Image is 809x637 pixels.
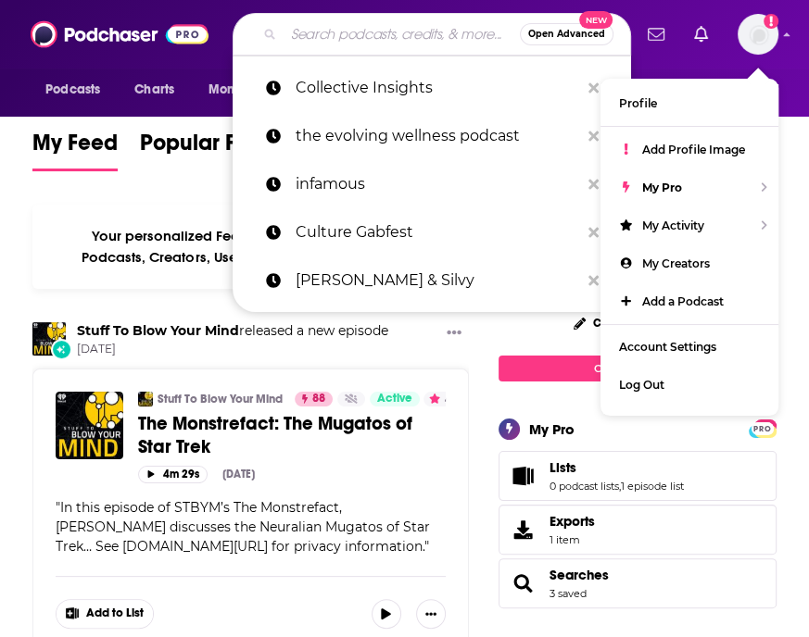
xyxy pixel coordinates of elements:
[32,129,118,171] a: My Feed
[56,499,430,555] span: " "
[423,392,466,406] button: 4.5
[233,13,631,56] div: Search podcasts, credits, & more...
[642,181,682,194] span: My Pro
[642,294,724,308] span: Add a Podcast
[600,131,778,169] a: Add Profile Image
[619,378,664,392] span: Log Out
[550,587,587,600] a: 3 saved
[296,112,579,160] p: the evolving wellness podcast
[296,208,579,256] p: Culture Gabfest
[738,14,778,55] button: Show profile menu
[619,96,657,110] span: Profile
[208,77,273,103] span: Monitoring
[233,208,631,256] a: Culture Gabfest
[51,339,71,359] div: New Episode
[233,64,631,112] a: Collective Insights
[56,392,123,459] img: The Monstrefact: The Mugatos of Star Trek
[621,480,684,493] a: 1 episode list
[550,533,595,546] span: 1 item
[505,517,542,543] span: Exports
[32,205,469,289] div: Your personalized Feed is curated based on the Podcasts, Creators, Users, and Lists that you Follow.
[134,77,174,103] span: Charts
[195,72,297,107] button: open menu
[505,463,542,489] a: Lists
[32,129,118,168] span: My Feed
[233,256,631,305] a: [PERSON_NAME] & Silvy
[499,505,777,555] a: Exports
[377,390,412,408] span: Active
[529,420,575,438] div: My Pro
[122,72,185,107] a: Charts
[31,17,209,52] img: Podchaser - Follow, Share and Rate Podcasts
[600,282,778,320] a: Add a Podcast
[312,390,325,408] span: 88
[550,513,595,530] span: Exports
[550,459,684,476] a: Lists
[550,567,609,583] a: Searches
[579,11,613,29] span: New
[722,77,753,103] span: More
[138,412,446,458] a: The Monstrefact: The Mugatos of Star Trek
[600,244,778,282] a: My Creators
[296,256,579,305] p: Waddle & Silvy
[600,79,778,416] ul: Show profile menu
[642,256,710,270] span: My Creators
[687,19,715,50] a: Show notifications dropdown
[642,219,704,232] span: My Activity
[505,570,542,596] a: Searches
[86,606,144,620] span: Add to List
[520,23,613,45] button: Open AdvancedNew
[640,19,672,50] a: Show notifications dropdown
[77,322,239,339] a: Stuff To Blow Your Mind
[296,64,579,112] p: Collective Insights
[370,392,420,406] a: Active
[550,480,619,493] a: 0 podcast lists
[32,72,124,107] button: open menu
[416,599,446,629] button: Show More Button
[738,14,778,55] span: Logged in as Ashley_Beenen
[57,600,153,628] button: Show More Button
[499,451,777,501] span: Lists
[600,84,778,122] a: Profile
[138,392,153,406] img: Stuff To Blow Your Mind
[600,328,778,366] a: Account Settings
[222,468,255,481] div: [DATE]
[32,322,66,356] img: Stuff To Blow Your Mind
[138,412,412,458] span: The Monstrefact: The Mugatos of Star Trek
[585,72,713,107] button: open menu
[296,160,579,208] p: infamous
[138,466,208,483] button: 4m 29s
[738,14,778,55] img: User Profile
[439,322,469,345] button: Show More Button
[56,499,430,555] span: In this episode of STBYM’s The Monstrefact, [PERSON_NAME] discusses the Neuralian Mugatos of Star...
[563,311,646,334] button: Change
[642,143,745,156] span: Add Profile Image
[233,160,631,208] a: infamous
[597,77,686,103] span: For Podcasters
[619,340,716,354] span: Account Settings
[77,322,388,340] h3: released a new episode
[77,342,388,357] span: [DATE]
[295,392,333,406] a: 88
[140,129,275,168] span: Popular Feed
[45,77,100,103] span: Podcasts
[619,480,621,493] span: ,
[752,422,774,436] span: PRO
[528,30,605,39] span: Open Advanced
[764,14,778,29] svg: Add a profile image
[284,19,520,49] input: Search podcasts, credits, & more...
[752,420,774,434] a: PRO
[709,72,777,107] button: open menu
[550,459,576,476] span: Lists
[499,356,777,381] a: Create My Top 8
[233,112,631,160] a: the evolving wellness podcast
[158,392,283,406] a: Stuff To Blow Your Mind
[140,129,275,171] a: Popular Feed
[499,558,777,608] span: Searches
